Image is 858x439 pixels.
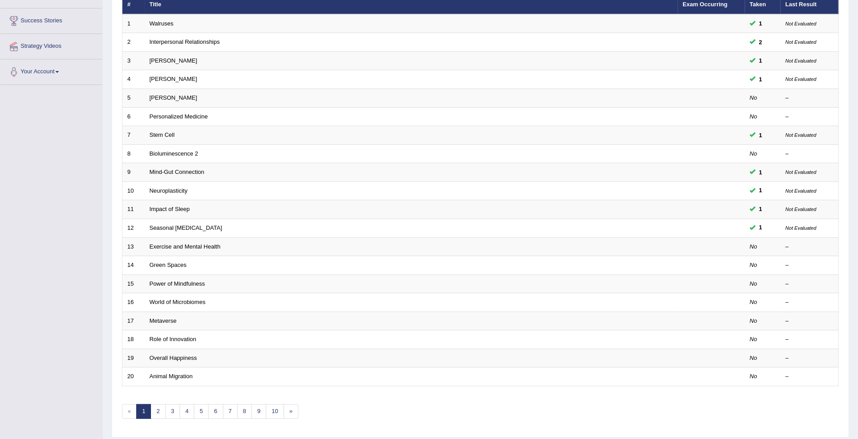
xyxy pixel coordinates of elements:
td: 13 [122,237,145,256]
span: You can still take this question [756,223,766,232]
a: Success Stories [0,8,102,31]
a: Neuroplasticity [150,187,188,194]
a: 9 [251,404,266,419]
a: Power of Mindfulness [150,280,205,287]
a: Walruses [150,20,174,27]
a: 6 [208,404,223,419]
span: « [122,404,137,419]
small: Not Evaluated [786,58,816,63]
em: No [750,243,758,250]
td: 15 [122,274,145,293]
td: 16 [122,293,145,312]
em: No [750,336,758,342]
span: You can still take this question [756,75,766,84]
td: 6 [122,107,145,126]
small: Not Evaluated [786,132,816,138]
small: Not Evaluated [786,21,816,26]
a: 4 [180,404,194,419]
td: 7 [122,126,145,145]
a: Strategy Videos [0,34,102,56]
a: [PERSON_NAME] [150,94,197,101]
a: Animal Migration [150,373,193,380]
a: 1 [136,404,151,419]
td: 4 [122,70,145,89]
a: [PERSON_NAME] [150,76,197,82]
em: No [750,355,758,361]
td: 12 [122,219,145,237]
div: – [786,298,834,307]
div: – [786,335,834,344]
div: – [786,150,834,158]
td: 10 [122,182,145,200]
div: – [786,354,834,363]
td: 17 [122,312,145,330]
em: No [750,94,758,101]
small: Not Evaluated [786,188,816,194]
small: Not Evaluated [786,169,816,175]
a: 10 [266,404,284,419]
div: – [786,372,834,381]
td: 19 [122,349,145,367]
em: No [750,280,758,287]
a: Seasonal [MEDICAL_DATA] [150,224,222,231]
a: 7 [223,404,238,419]
a: Exam Occurring [683,1,728,8]
td: 9 [122,163,145,182]
em: No [750,150,758,157]
a: 8 [237,404,252,419]
em: No [750,373,758,380]
td: 1 [122,14,145,33]
a: World of Microbiomes [150,299,205,305]
td: 11 [122,200,145,219]
a: Interpersonal Relationships [150,38,220,45]
a: Your Account [0,59,102,82]
a: » [284,404,298,419]
em: No [750,317,758,324]
span: You can still take this question [756,131,766,140]
div: – [786,243,834,251]
span: You can still take this question [756,56,766,65]
em: No [750,262,758,268]
a: Impact of Sleep [150,206,190,212]
a: Role of Innovation [150,336,197,342]
small: Not Evaluated [786,225,816,231]
div: – [786,280,834,288]
a: Green Spaces [150,262,187,268]
td: 14 [122,256,145,275]
span: You can still take this question [756,38,766,47]
td: 20 [122,367,145,386]
td: 3 [122,51,145,70]
div: – [786,94,834,102]
a: Bioluminescence 2 [150,150,198,157]
a: Personalized Medicine [150,113,208,120]
div: – [786,113,834,121]
td: 2 [122,33,145,52]
a: 3 [165,404,180,419]
a: Mind-Gut Connection [150,169,205,175]
em: No [750,113,758,120]
div: – [786,317,834,325]
td: 5 [122,89,145,108]
div: – [786,261,834,270]
a: 5 [194,404,209,419]
a: Overall Happiness [150,355,197,361]
small: Not Evaluated [786,207,816,212]
span: You can still take this question [756,186,766,195]
span: You can still take this question [756,168,766,177]
em: No [750,299,758,305]
small: Not Evaluated [786,39,816,45]
small: Not Evaluated [786,76,816,82]
a: Stem Cell [150,131,175,138]
span: You can still take this question [756,19,766,28]
a: [PERSON_NAME] [150,57,197,64]
span: You can still take this question [756,205,766,214]
a: 2 [151,404,165,419]
a: Exercise and Mental Health [150,243,221,250]
td: 8 [122,144,145,163]
a: Metaverse [150,317,177,324]
td: 18 [122,330,145,349]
